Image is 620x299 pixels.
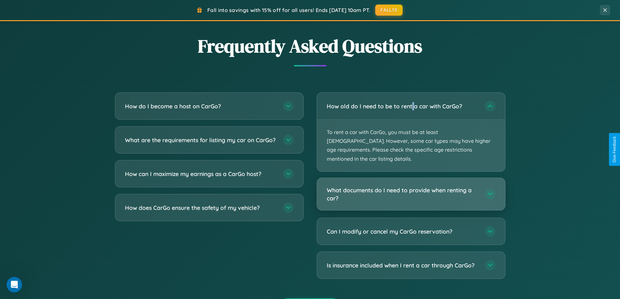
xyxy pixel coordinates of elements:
h2: Frequently Asked Questions [115,34,505,59]
h3: How old do I need to be to rent a car with CarGo? [327,102,478,110]
h3: What are the requirements for listing my car on CarGo? [125,136,277,144]
h3: How do I become a host on CarGo? [125,102,277,110]
span: Fall into savings with 15% off for all users! Ends [DATE] 10am PT. [207,7,370,13]
div: Give Feedback [612,136,617,163]
h3: How can I maximize my earnings as a CarGo host? [125,170,277,178]
h3: What documents do I need to provide when renting a car? [327,186,478,202]
p: To rent a car with CarGo, you must be at least [DEMOGRAPHIC_DATA]. However, some car types may ha... [317,120,505,171]
h3: Is insurance included when I rent a car through CarGo? [327,261,478,269]
iframe: Intercom live chat [7,277,22,292]
h3: How does CarGo ensure the safety of my vehicle? [125,204,277,212]
h3: Can I modify or cancel my CarGo reservation? [327,227,478,236]
button: FALL15 [375,5,403,16]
